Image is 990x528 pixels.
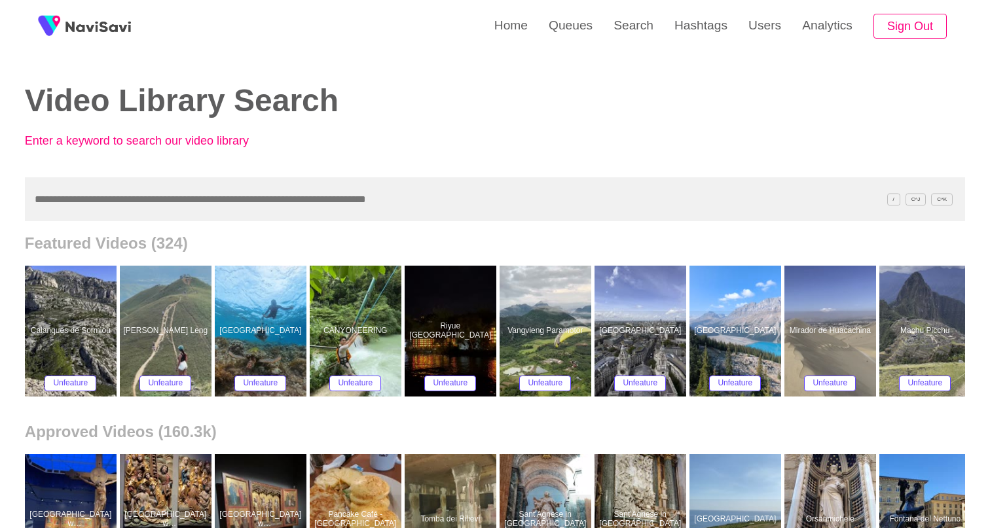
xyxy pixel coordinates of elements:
[899,376,951,391] button: Unfeature
[139,376,191,391] button: Unfeature
[329,376,381,391] button: Unfeature
[33,10,65,43] img: fireSpot
[879,266,974,396] a: Machu PicchuMachu PicchuUnfeature
[931,193,953,205] span: C^K
[25,423,965,441] h2: Approved Videos (160.3k)
[25,266,120,396] a: Calanques de SormiouCalanques de SormiouUnfeature
[595,266,689,396] a: [GEOGRAPHIC_DATA]Catedral de San Pablo de LondresUnfeature
[25,84,475,118] h2: Video Library Search
[215,266,310,396] a: [GEOGRAPHIC_DATA]Panagsama BeachUnfeature
[25,234,965,253] h2: Featured Videos (324)
[689,266,784,396] a: [GEOGRAPHIC_DATA]Peyto LakeUnfeature
[873,14,947,39] button: Sign Out
[804,376,856,391] button: Unfeature
[310,266,405,396] a: CANYONEERINGCANYONEERINGUnfeature
[709,376,761,391] button: Unfeature
[65,20,131,33] img: fireSpot
[614,376,666,391] button: Unfeature
[25,134,313,148] p: Enter a keyword to search our video library
[887,193,900,205] span: /
[120,266,215,396] a: [PERSON_NAME] LengKai Kung LengUnfeature
[424,376,476,391] button: Unfeature
[500,266,595,396] a: Vangvieng ParamotorVangvieng ParamotorUnfeature
[784,266,879,396] a: Mirador de HuacachinaMirador de HuacachinaUnfeature
[45,376,96,391] button: Unfeature
[906,193,926,205] span: C^J
[519,376,571,391] button: Unfeature
[405,266,500,396] a: Riyue [GEOGRAPHIC_DATA]Riyue Shuangta Cultural ParkUnfeature
[234,376,286,391] button: Unfeature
